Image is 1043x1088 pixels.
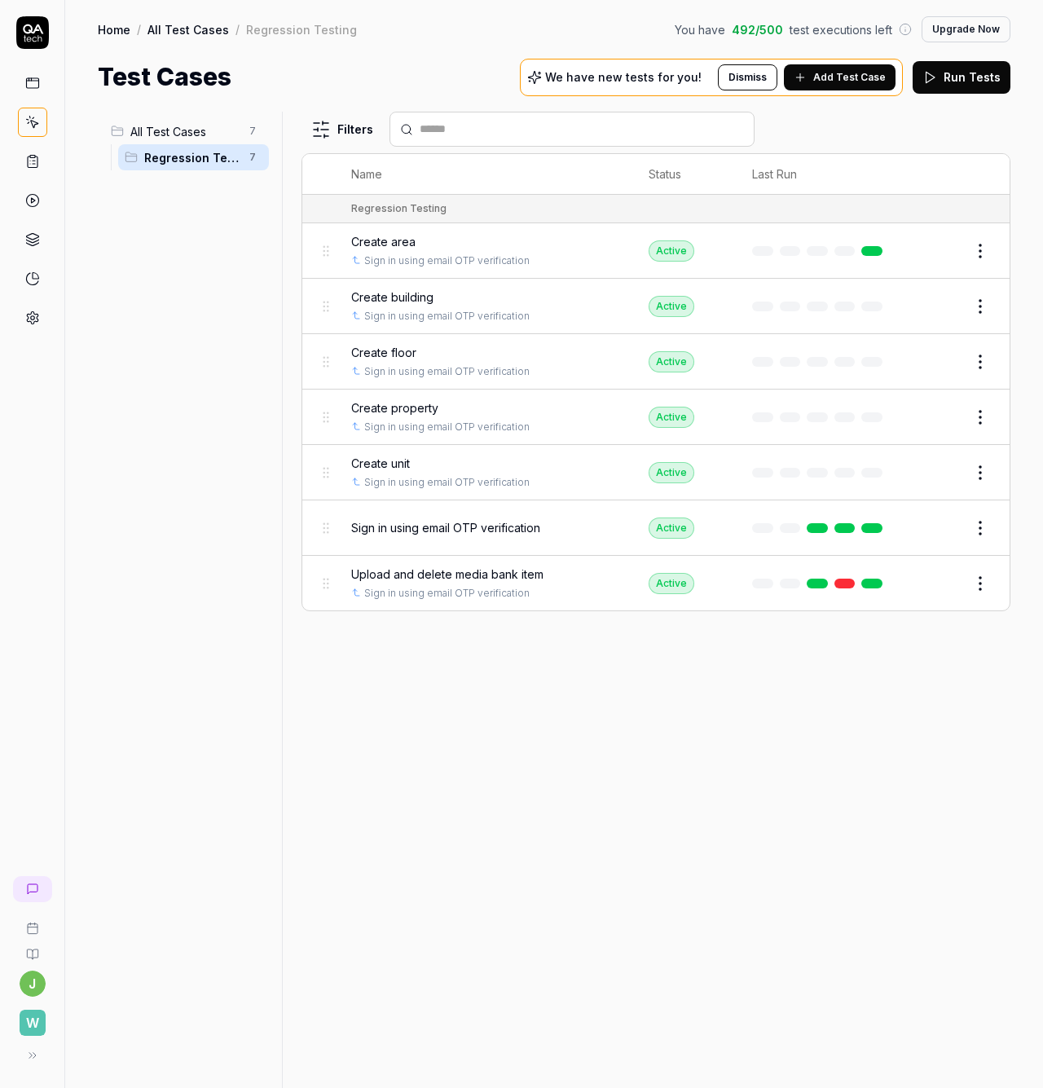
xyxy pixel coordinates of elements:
[675,21,725,38] span: You have
[784,64,896,90] button: Add Test Case
[243,148,262,167] span: 7
[351,344,416,361] span: Create floor
[351,201,447,216] div: Regression Testing
[20,971,46,997] button: j
[98,59,231,95] h1: Test Cases
[718,64,777,90] button: Dismiss
[649,462,694,483] div: Active
[364,253,530,268] a: Sign in using email OTP verification
[302,334,1010,390] tr: Create floorSign in using email OTP verificationActive
[732,21,783,38] span: 492 / 500
[235,21,240,37] div: /
[364,475,530,490] a: Sign in using email OTP verification
[545,72,702,83] p: We have new tests for you!
[302,279,1010,334] tr: Create buildingSign in using email OTP verificationActive
[649,573,694,594] div: Active
[20,1010,46,1036] span: W
[649,351,694,372] div: Active
[137,21,141,37] div: /
[632,154,736,195] th: Status
[351,455,410,472] span: Create unit
[246,21,357,37] div: Regression Testing
[118,144,269,170] div: Drag to reorderRegression Testing7
[649,407,694,428] div: Active
[364,586,530,601] a: Sign in using email OTP verification
[364,420,530,434] a: Sign in using email OTP verification
[335,154,632,195] th: Name
[351,289,433,306] span: Create building
[351,399,438,416] span: Create property
[301,113,383,146] button: Filters
[649,296,694,317] div: Active
[7,909,58,935] a: Book a call with us
[351,233,416,250] span: Create area
[351,519,540,536] span: Sign in using email OTP verification
[144,149,240,166] span: Regression Testing
[302,500,1010,556] tr: Sign in using email OTP verificationActive
[913,61,1010,94] button: Run Tests
[351,566,544,583] span: Upload and delete media bank item
[98,21,130,37] a: Home
[7,997,58,1039] button: W
[736,154,905,195] th: Last Run
[130,123,240,140] span: All Test Cases
[364,309,530,324] a: Sign in using email OTP verification
[302,390,1010,445] tr: Create propertySign in using email OTP verificationActive
[922,16,1010,42] button: Upgrade Now
[649,518,694,539] div: Active
[813,70,886,85] span: Add Test Case
[7,935,58,961] a: Documentation
[147,21,229,37] a: All Test Cases
[302,445,1010,500] tr: Create unitSign in using email OTP verificationActive
[243,121,262,141] span: 7
[13,876,52,902] a: New conversation
[790,21,892,38] span: test executions left
[302,223,1010,279] tr: Create areaSign in using email OTP verificationActive
[302,556,1010,610] tr: Upload and delete media bank itemSign in using email OTP verificationActive
[649,240,694,262] div: Active
[364,364,530,379] a: Sign in using email OTP verification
